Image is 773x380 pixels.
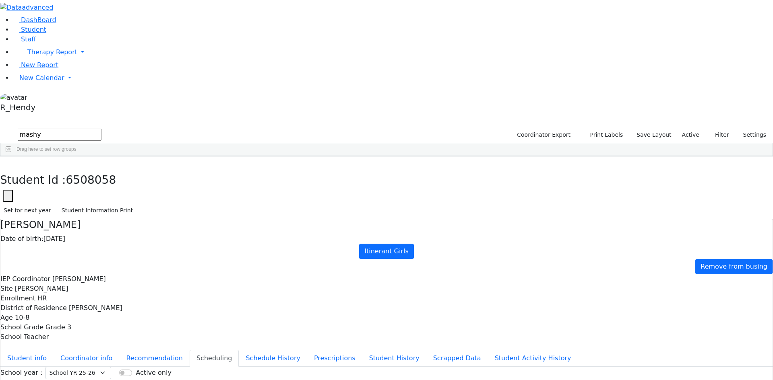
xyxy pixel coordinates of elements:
button: Save Layout [633,129,675,141]
button: Filter [705,129,733,141]
button: Student info [0,350,54,367]
span: New Report [21,61,58,69]
label: School year : [0,368,42,378]
label: Active only [136,368,171,378]
label: Site [0,284,13,294]
a: Therapy Report [13,44,773,60]
span: DashBoard [21,16,56,24]
span: [PERSON_NAME] [69,304,122,312]
button: Schedule History [239,350,307,367]
div: [DATE] [0,234,773,244]
label: Age [0,313,13,322]
a: Itinerant Girls [359,244,414,259]
a: Staff [13,35,36,43]
span: Grade 3 [45,323,71,331]
a: Student [13,26,46,33]
button: Scrapped Data [426,350,488,367]
button: Student History [362,350,426,367]
label: Active [678,129,703,141]
a: New Calendar [13,70,773,86]
button: Student Information Print [58,204,136,217]
label: Date of birth: [0,234,43,244]
button: Prescriptions [307,350,362,367]
a: DashBoard [13,16,56,24]
span: 6508058 [66,173,116,187]
span: 10-8 [15,314,29,321]
span: Therapy Report [27,48,77,56]
button: Settings [733,129,770,141]
button: Coordinator Export [512,129,574,141]
label: Enrollment [0,294,35,303]
a: New Report [13,61,58,69]
span: [PERSON_NAME] [52,275,106,283]
button: Print Labels [581,129,626,141]
button: Coordinator info [54,350,119,367]
span: [PERSON_NAME] [15,285,68,292]
span: New Calendar [19,74,64,82]
span: HR [37,294,47,302]
span: Drag here to set row groups [17,146,76,152]
label: School Teacher [0,332,49,342]
span: Student [21,26,46,33]
button: Scheduling [190,350,239,367]
button: Recommendation [119,350,190,367]
input: Search [18,129,101,141]
a: Remove from busing [695,259,773,274]
label: School Grade [0,322,43,332]
button: Student Activity History [488,350,578,367]
span: Remove from busing [701,263,767,270]
label: IEP Coordinator [0,274,50,284]
label: District of Residence [0,303,67,313]
span: Staff [21,35,36,43]
h4: [PERSON_NAME] [0,219,773,231]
